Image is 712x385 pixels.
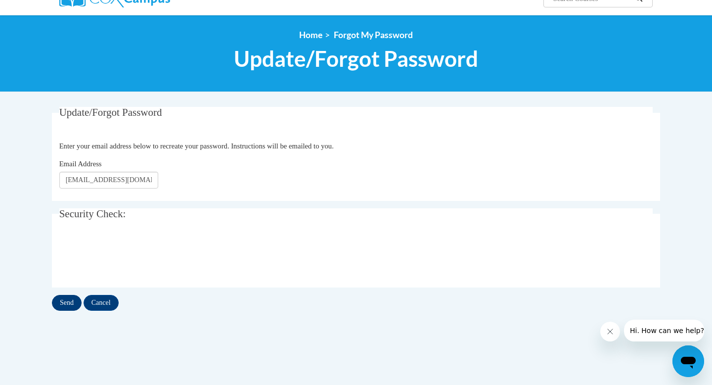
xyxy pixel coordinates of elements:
iframe: Close message [600,322,620,341]
input: Cancel [84,295,119,311]
span: Email Address [59,160,102,168]
iframe: Message from company [624,320,704,341]
span: Update/Forgot Password [234,46,478,72]
iframe: reCAPTCHA [59,237,210,275]
input: Email [59,172,158,189]
span: Enter your email address below to recreate your password. Instructions will be emailed to you. [59,142,334,150]
iframe: Button to launch messaging window [672,345,704,377]
input: Send [52,295,82,311]
span: Update/Forgot Password [59,106,162,118]
span: Forgot My Password [334,30,413,40]
span: Security Check: [59,208,126,220]
a: Home [299,30,322,40]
